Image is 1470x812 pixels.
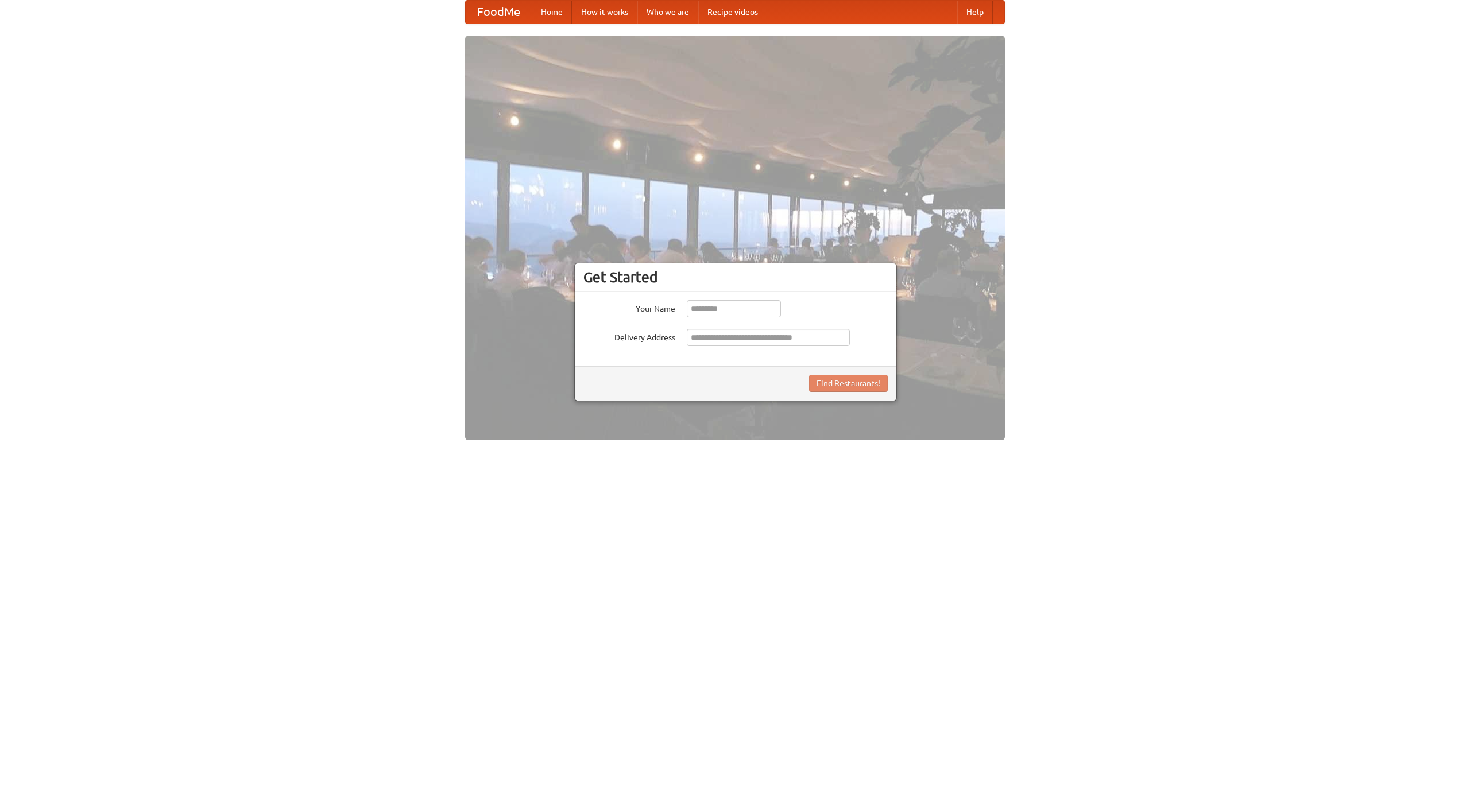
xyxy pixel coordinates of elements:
a: Help [957,1,993,24]
a: Who we are [637,1,698,24]
button: Find Restaurants! [809,375,888,392]
label: Delivery Address [583,329,675,343]
a: FoodMe [466,1,532,24]
a: Home [532,1,572,24]
a: How it works [572,1,637,24]
a: Recipe videos [698,1,767,24]
h3: Get Started [583,269,888,286]
label: Your Name [583,300,675,314]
